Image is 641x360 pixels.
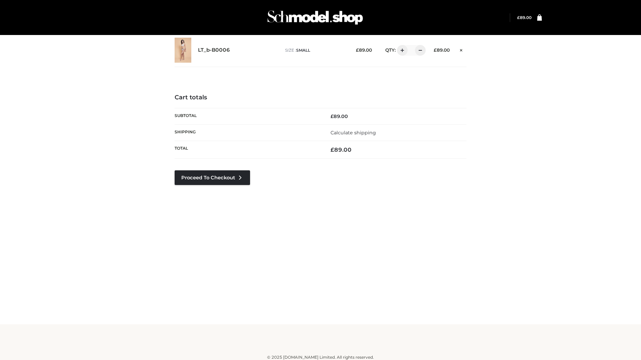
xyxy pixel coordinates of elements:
h4: Cart totals [175,94,466,101]
a: Calculate shipping [331,130,376,136]
a: £89.00 [517,15,531,20]
div: QTY: [379,45,423,56]
bdi: 89.00 [356,47,372,53]
a: Remove this item [456,45,466,54]
img: Schmodel Admin 964 [265,4,365,31]
th: Subtotal [175,108,320,124]
bdi: 89.00 [517,15,531,20]
a: LT_b-B0006 [198,47,230,53]
a: Proceed to Checkout [175,170,250,185]
th: Shipping [175,124,320,141]
bdi: 89.00 [331,113,348,119]
span: £ [331,146,334,153]
th: Total [175,141,320,159]
span: £ [517,15,520,20]
span: £ [356,47,359,53]
span: £ [434,47,437,53]
bdi: 89.00 [331,146,352,153]
span: SMALL [296,48,310,53]
span: £ [331,113,334,119]
p: size : [285,47,346,53]
bdi: 89.00 [434,47,450,53]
